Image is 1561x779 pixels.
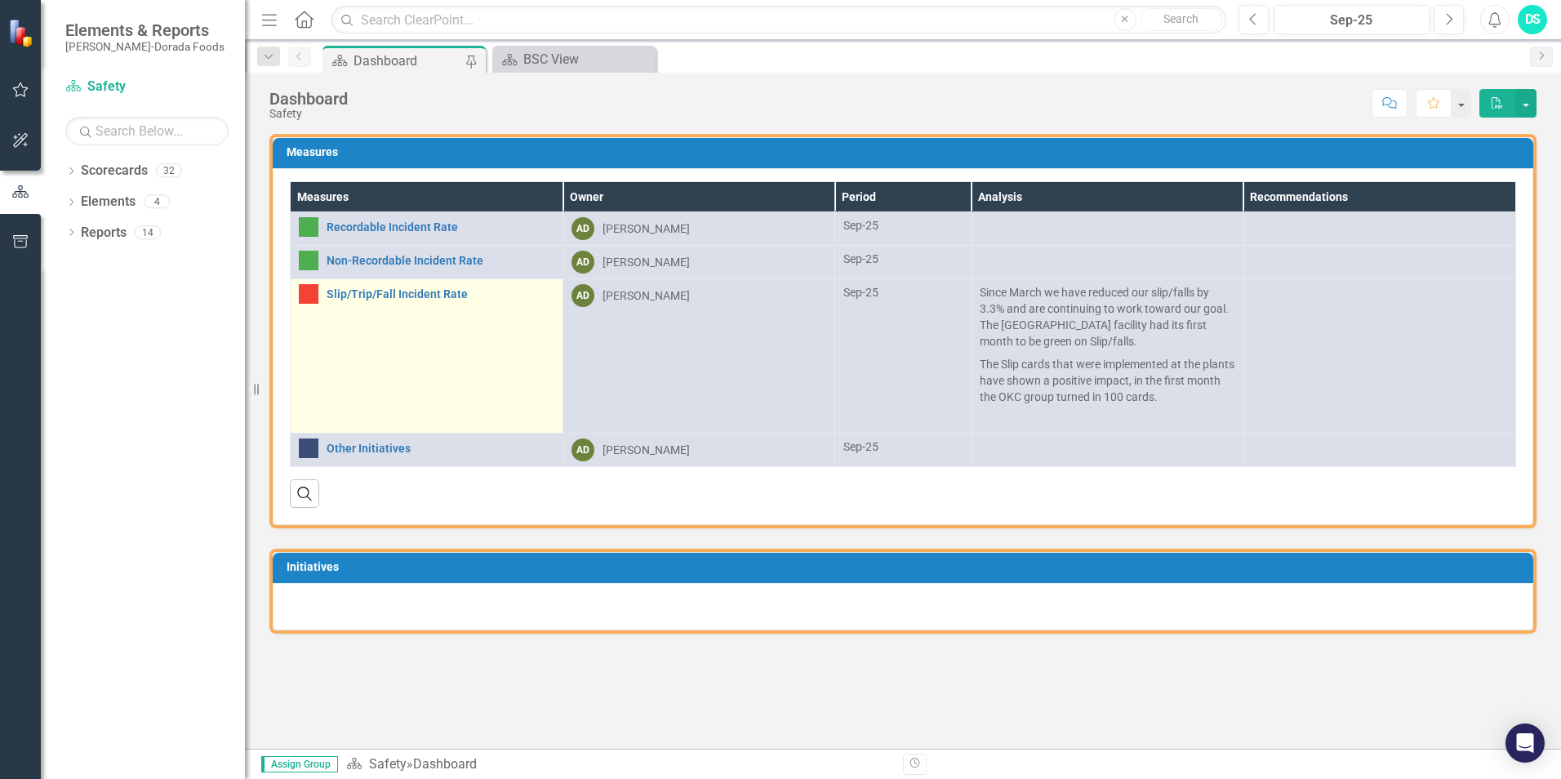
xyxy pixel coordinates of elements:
[299,251,318,270] img: Above Target
[1163,12,1199,25] span: Search
[413,756,477,772] div: Dashboard
[144,195,170,209] div: 4
[8,19,37,47] img: ClearPoint Strategy
[299,284,318,304] img: Below Plan
[1243,279,1516,434] td: Double-Click to Edit
[291,246,563,279] td: Double-Click to Edit Right Click for Context Menu
[571,217,594,240] div: AD
[331,6,1226,34] input: Search ClearPoint...
[1141,8,1222,31] button: Search
[65,78,229,96] a: Safety
[327,443,554,455] a: Other Initiatives
[81,162,148,180] a: Scorecards
[65,40,225,53] small: [PERSON_NAME]-Dorada Foods
[971,279,1243,434] td: Double-Click to Edit
[81,193,136,211] a: Elements
[1243,434,1516,467] td: Double-Click to Edit
[843,217,962,234] div: Sep-25
[327,221,554,234] a: Recordable Incident Rate
[156,164,182,178] div: 32
[287,146,1525,158] h3: Measures
[980,353,1235,408] p: The Slip cards that were implemented at the plants have shown a positive impact, in the first mon...
[269,90,348,108] div: Dashboard
[496,49,652,69] a: BSC View
[571,438,594,461] div: AD
[65,117,229,145] input: Search Below...
[971,212,1243,246] td: Double-Click to Edit
[269,108,348,120] div: Safety
[843,438,962,455] div: Sep-25
[971,246,1243,279] td: Double-Click to Edit
[291,434,563,467] td: Double-Click to Edit Right Click for Context Menu
[571,251,594,274] div: AD
[523,49,652,69] div: BSC View
[65,20,225,40] span: Elements & Reports
[261,756,338,772] span: Assign Group
[843,284,962,300] div: Sep-25
[1505,723,1545,763] div: Open Intercom Messenger
[1243,246,1516,279] td: Double-Click to Edit
[1243,212,1516,246] td: Double-Click to Edit
[81,224,127,243] a: Reports
[603,442,690,458] div: [PERSON_NAME]
[1274,5,1430,34] button: Sep-25
[299,438,318,458] img: No Information
[327,288,554,300] a: Slip/Trip/Fall Incident Rate
[354,51,461,71] div: Dashboard
[971,434,1243,467] td: Double-Click to Edit
[571,284,594,307] div: AD
[291,279,563,434] td: Double-Click to Edit Right Click for Context Menu
[603,220,690,237] div: [PERSON_NAME]
[1279,11,1424,30] div: Sep-25
[346,755,891,774] div: »
[291,212,563,246] td: Double-Click to Edit Right Click for Context Menu
[603,254,690,270] div: [PERSON_NAME]
[287,561,1525,573] h3: Initiatives
[980,284,1235,353] p: Since March we have reduced our slip/falls by 3.3% and are continuing to work toward our goal. Th...
[1518,5,1547,34] button: DS
[135,225,161,239] div: 14
[299,217,318,237] img: Above Target
[327,255,554,267] a: Non-Recordable Incident Rate
[843,251,962,267] div: Sep-25
[369,756,407,772] a: Safety
[603,287,690,304] div: [PERSON_NAME]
